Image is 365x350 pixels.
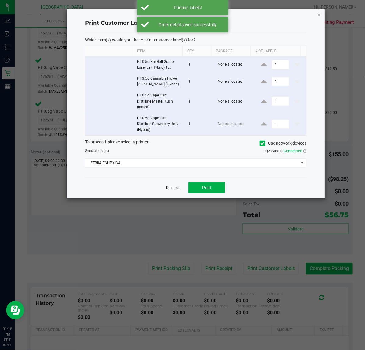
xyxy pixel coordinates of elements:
[202,185,211,190] span: Print
[85,37,306,43] p: Which item(s) would you like to print customer label(s) for?
[132,46,182,56] th: Item
[214,56,255,73] td: None allocated
[185,90,214,113] td: 1
[214,73,255,90] td: None allocated
[152,5,224,11] div: Printing labels!
[81,139,311,148] div: To proceed, please select a printer.
[152,22,224,28] div: Order detail saved successfully
[265,149,306,153] span: QZ Status:
[6,301,24,319] iframe: Resource center
[185,113,214,135] td: 1
[214,113,255,135] td: None allocated
[214,90,255,113] td: None allocated
[85,159,299,167] span: ZEBRA-ECLIPXICA
[166,185,179,190] a: Dismiss
[93,149,106,153] span: label(s)
[211,46,251,56] th: Package
[133,56,185,73] td: FT 0.5g Pre-Roll Grape Essence (Hybrid) 1ct
[85,149,110,153] span: Send to:
[85,19,306,27] h4: Print Customer Labels
[284,149,302,153] span: Connected
[182,46,211,56] th: Qty
[185,56,214,73] td: 1
[185,73,214,90] td: 1
[133,113,185,135] td: FT 0.5g Vape Cart Distillate Strawberry Jelly (Hybrid)
[250,46,301,56] th: # of labels
[188,182,225,193] button: Print
[260,140,306,146] label: Use network devices
[133,73,185,90] td: FT 3.5g Cannabis Flower [PERSON_NAME] (Hybrid)
[133,90,185,113] td: FT 0.5g Vape Cart Distillate Master Kush (Indica)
